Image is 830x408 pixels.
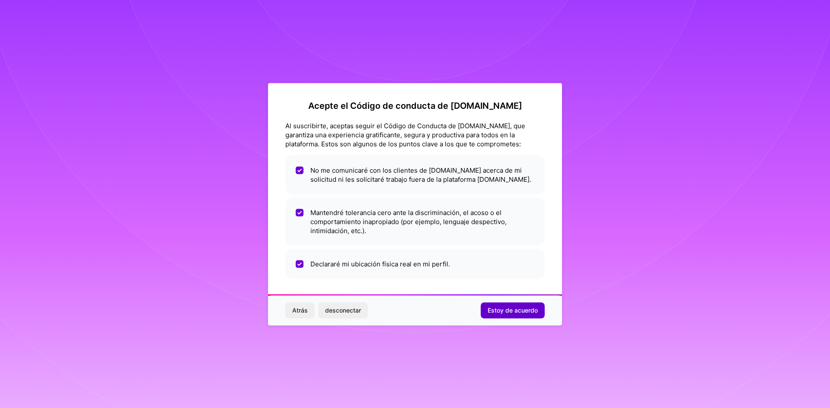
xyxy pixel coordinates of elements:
font: Atrás [292,307,308,314]
font: Mantendré tolerancia cero ante la discriminación, el acoso o el comportamiento inapropiado (por e... [310,208,507,234]
font: Acepte el Código de conducta de [DOMAIN_NAME] [308,100,522,111]
button: desconectar [318,303,368,318]
font: No me comunicaré con los clientes de [DOMAIN_NAME] acerca de mi solicitud ni les solicitaré traba... [310,166,531,183]
font: Declararé mi ubicación física real en mi perfil. [310,259,450,268]
button: Estoy de acuerdo [481,303,545,318]
font: Al suscribirte, aceptas seguir el Código de Conducta de [DOMAIN_NAME], que garantiza una experien... [285,121,525,148]
button: Atrás [285,303,315,318]
font: Estoy de acuerdo [488,307,538,314]
font: desconectar [325,307,361,314]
